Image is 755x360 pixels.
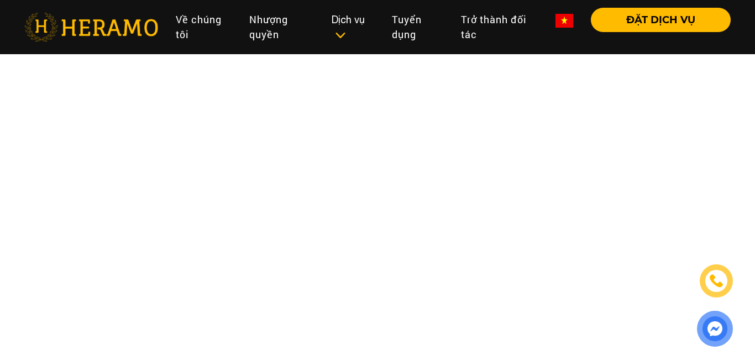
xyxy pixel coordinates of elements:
[452,8,547,46] a: Trở thành đối tác
[240,8,323,46] a: Nhượng quyền
[591,8,731,32] button: ĐẶT DỊCH VỤ
[167,8,240,46] a: Về chúng tôi
[701,266,731,296] a: phone-icon
[383,8,452,46] a: Tuyển dụng
[555,14,573,28] img: vn-flag.png
[24,13,158,41] img: heramo-logo.png
[334,30,346,41] img: subToggleIcon
[582,15,731,25] a: ĐẶT DỊCH VỤ
[332,12,374,42] div: Dịch vụ
[710,275,722,287] img: phone-icon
